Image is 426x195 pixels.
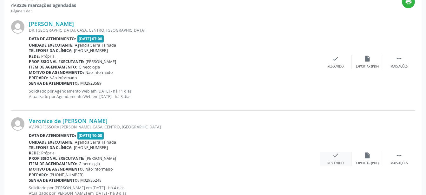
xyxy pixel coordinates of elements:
[29,178,79,183] b: Senha de atendimento:
[29,150,40,156] b: Rede:
[29,28,320,33] div: DR. [GEOGRAPHIC_DATA], CASA, CENTRO, [GEOGRAPHIC_DATA]
[356,161,379,166] div: Exportar (PDF)
[29,48,73,53] b: Telefone da clínica:
[29,36,76,42] b: Data de atendimento:
[86,59,116,64] span: [PERSON_NAME]
[74,145,108,150] span: [PHONE_NUMBER]
[29,145,73,150] b: Telefone da clínica:
[49,75,77,81] span: Não informado
[29,59,84,64] b: Profissional executante:
[41,54,55,59] span: Própria
[77,132,104,139] span: [DATE] 10:00
[356,64,379,69] div: Exportar (PDF)
[29,70,84,75] b: Motivo de agendamento:
[29,172,48,178] b: Preparo:
[80,178,102,183] span: M02935248
[332,152,339,159] i: check
[29,42,74,48] b: Unidade executante:
[327,161,344,166] div: Resolvido
[390,64,408,69] div: Mais ações
[85,166,113,172] span: Não informado
[396,152,403,159] i: 
[29,140,74,145] b: Unidade executante:
[29,88,320,99] p: Solicitado por Agendamento Web em [DATE] - há 11 dias Atualizado por Agendamento Web em [DATE] - ...
[75,42,116,48] span: Agencia Serra Talhada
[29,117,108,124] a: Veronice de [PERSON_NAME]
[29,64,77,70] b: Item de agendamento:
[11,117,24,131] img: img
[74,48,108,53] span: [PHONE_NUMBER]
[29,81,79,86] b: Senha de atendimento:
[29,166,84,172] b: Motivo de agendamento:
[29,156,84,161] b: Profissional executante:
[16,2,76,8] strong: 3226 marcações agendadas
[364,55,371,62] i: insert_drive_file
[29,161,77,166] b: Item de agendamento:
[77,35,104,42] span: [DATE] 07:00
[29,20,74,27] a: [PERSON_NAME]
[75,140,116,145] span: Agencia Serra Talhada
[49,172,83,178] span: [PHONE_NUMBER]
[79,161,100,166] span: Ginecologia
[29,75,48,81] b: Preparo:
[396,55,403,62] i: 
[11,2,76,9] div: de
[85,70,113,75] span: Não informado
[332,55,339,62] i: check
[29,54,40,59] b: Rede:
[29,133,76,138] b: Data de atendimento:
[80,81,102,86] span: M02923589
[86,156,116,161] span: [PERSON_NAME]
[364,152,371,159] i: insert_drive_file
[11,20,24,34] img: img
[41,150,55,156] span: Própria
[79,64,100,70] span: Ginecologia
[390,161,408,166] div: Mais ações
[327,64,344,69] div: Resolvido
[11,9,76,14] div: Página 1 de 1
[29,124,320,130] div: AV PROFESSORA [PERSON_NAME], CASA, CENTRO, [GEOGRAPHIC_DATA]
